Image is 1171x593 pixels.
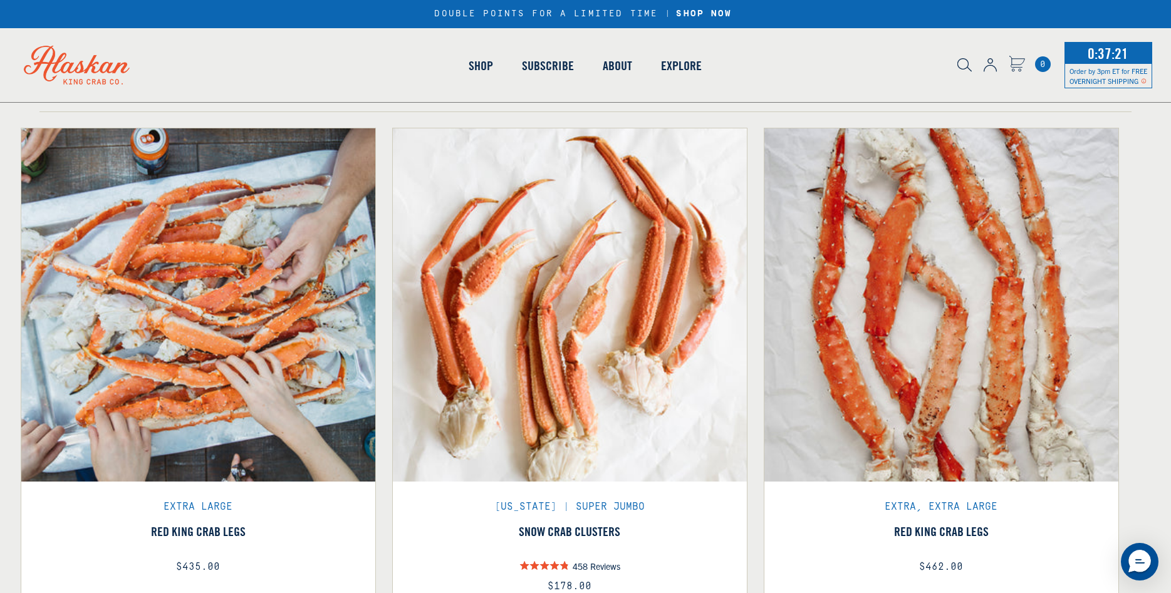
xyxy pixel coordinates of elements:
span: 0 [1035,56,1051,72]
span: Order by 3pm ET for FREE OVERNIGHT SHIPPING [1070,66,1147,85]
img: account [984,58,997,72]
a: Explore [647,30,716,101]
span: 458 [573,560,588,572]
a: Subscribe [507,30,588,101]
span: $435.00 [176,561,220,572]
a: View Red King Crab Legs [151,524,246,554]
strong: SHOP NOW [676,9,732,19]
span: $178.00 [548,580,591,592]
a: View Red King Crab Legs [894,524,989,554]
img: Alaskan King Crab Co. logo [6,28,147,102]
a: Cart [1009,56,1025,74]
div: Extra, Extra Large [783,502,1100,512]
div: product star rating [412,557,728,574]
a: Cart [1035,56,1051,72]
a: About [588,30,647,101]
div: Extra Large [40,502,357,512]
div: Messenger Dummy Widget [1121,543,1158,580]
img: search [957,58,972,72]
img: Red King Crab Legs [764,128,1118,482]
a: View Snow Crab Clusters [519,524,620,554]
div: DOUBLE POINTS FOR A LIMITED TIME | [434,9,736,19]
span: 0:37:21 [1085,41,1132,66]
span: Reviews [590,560,620,572]
span: Shipping Notice Icon [1141,76,1147,85]
a: Shop [454,30,507,101]
img: Red King Crab Legs [21,128,375,482]
span: $462.00 [919,561,963,572]
a: SHOP NOW [672,9,736,19]
img: Snow Crab Clusters [393,128,747,482]
div: [US_STATE] | Super Jumbo [412,502,728,512]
